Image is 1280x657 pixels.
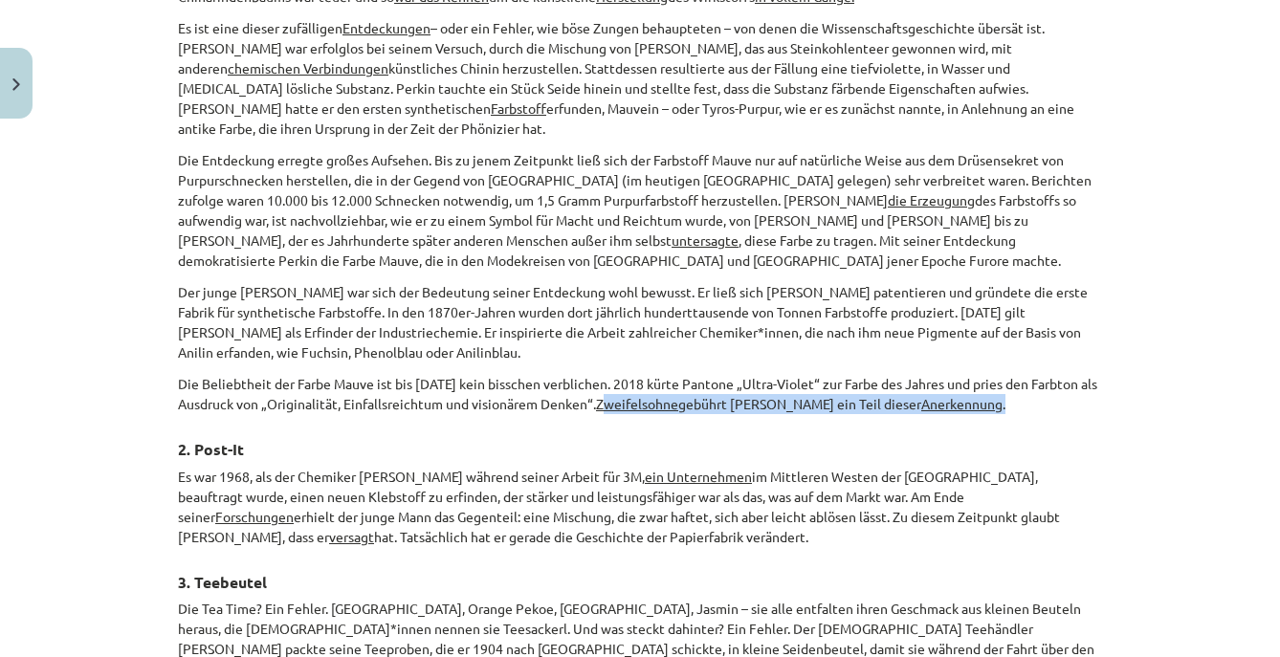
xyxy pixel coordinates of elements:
[178,150,1102,271] p: Die Entdeckung erregte großes Aufsehen. Bis zu jenem Zeitpunkt ließ sich der Farbstoff Mauve nur ...
[342,19,430,36] u: Entdeckungen
[645,468,752,485] u: ein Unternehmen
[888,191,975,208] u: die Erzeugung
[491,99,546,117] u: Farbstoff
[921,395,1003,412] u: Anerkennung
[215,508,294,525] u: Forschungen
[178,467,1102,547] p: Es war 1968, als der Chemiker [PERSON_NAME] während seiner Arbeit für 3M, im Mittleren Westen der...
[178,572,267,592] b: 3. Teebeutel
[672,231,739,249] u: untersagte
[178,282,1102,362] p: Der junge [PERSON_NAME] war sich der Bedeutung seiner Entdeckung wohl bewusst. Er ließ sich [PERS...
[228,59,388,77] u: chemischen Verbindungen
[178,18,1102,139] p: Es ist eine dieser zufälligen – oder ein Fehler, wie böse Zungen behaupteten – von denen die Wiss...
[12,78,20,91] img: icon-close-lesson-0947bae3869378f0d4975bcd49f059093ad1ed9edebbc8119c70593378902aed.svg
[178,439,244,459] b: 2. Post-It
[596,395,678,412] u: Zweifelsohne
[178,374,1102,414] p: Die Beliebtheit der Farbe Mauve ist bis [DATE] kein bisschen verblichen. 2018 kürte Pantone „Ultr...
[329,528,374,545] u: versagt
